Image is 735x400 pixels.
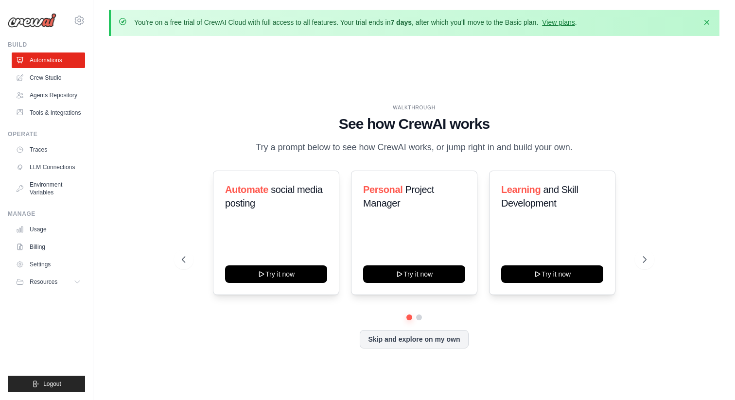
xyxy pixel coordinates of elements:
[12,257,85,272] a: Settings
[12,52,85,68] a: Automations
[501,265,603,283] button: Try it now
[8,41,85,49] div: Build
[182,115,647,133] h1: See how CrewAI works
[12,239,85,255] a: Billing
[251,140,577,155] p: Try a prompt below to see how CrewAI works, or jump right in and build your own.
[8,210,85,218] div: Manage
[225,184,268,195] span: Automate
[43,380,61,388] span: Logout
[225,184,323,209] span: social media posting
[501,184,541,195] span: Learning
[225,265,327,283] button: Try it now
[8,13,56,28] img: Logo
[501,184,578,209] span: and Skill Development
[12,87,85,103] a: Agents Repository
[542,18,575,26] a: View plans
[182,104,647,111] div: WALKTHROUGH
[12,177,85,200] a: Environment Variables
[12,274,85,290] button: Resources
[363,184,402,195] span: Personal
[12,222,85,237] a: Usage
[360,330,468,348] button: Skip and explore on my own
[12,159,85,175] a: LLM Connections
[363,265,465,283] button: Try it now
[12,105,85,121] a: Tools & Integrations
[134,17,577,27] p: You're on a free trial of CrewAI Cloud with full access to all features. Your trial ends in , aft...
[12,142,85,157] a: Traces
[12,70,85,86] a: Crew Studio
[390,18,412,26] strong: 7 days
[30,278,57,286] span: Resources
[363,184,434,209] span: Project Manager
[8,130,85,138] div: Operate
[8,376,85,392] button: Logout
